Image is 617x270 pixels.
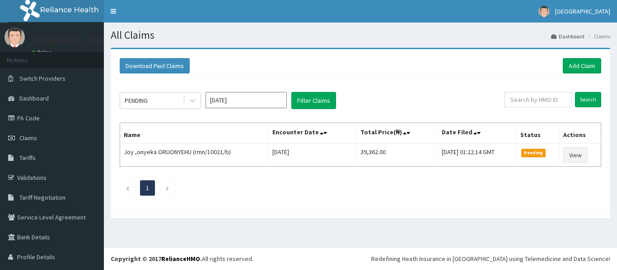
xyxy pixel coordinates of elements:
[19,154,36,162] span: Tariffs
[19,74,65,82] span: Switch Providers
[516,123,559,144] th: Status
[438,143,516,167] td: [DATE] 01:22:14 GMT
[5,27,25,47] img: User Image
[559,123,601,144] th: Actions
[438,123,516,144] th: Date Filed
[120,143,269,167] td: Joy ,onyeka ORUONYEHU (rmn/10021/b)
[19,193,65,201] span: Tariff Negotiation
[19,94,49,102] span: Dashboard
[551,32,584,40] a: Dashboard
[269,143,356,167] td: [DATE]
[371,254,610,263] div: Redefining Heath Insurance in [GEOGRAPHIC_DATA] using Telemedicine and Data Science!
[206,92,287,108] input: Select Month and Year
[126,184,130,192] a: Previous page
[575,92,601,107] input: Search
[146,184,149,192] a: Page 1 is your current page
[161,255,200,263] a: RelianceHMO
[32,49,53,55] a: Online
[269,123,356,144] th: Encounter Date
[563,147,588,163] a: View
[111,29,610,41] h1: All Claims
[356,123,438,144] th: Total Price(₦)
[120,58,190,73] button: Download Paid Claims
[111,255,202,263] strong: Copyright © 2017 .
[585,32,610,40] li: Claims
[19,134,37,142] span: Claims
[165,184,169,192] a: Next page
[291,92,336,109] button: Filter Claims
[356,143,438,167] td: 39,362.00
[505,92,572,107] input: Search by HMO ID
[32,37,106,45] p: [GEOGRAPHIC_DATA]
[538,6,550,17] img: User Image
[521,149,546,157] span: Pending
[563,58,601,73] a: Add Claim
[555,7,610,15] span: [GEOGRAPHIC_DATA]
[125,96,148,105] div: PENDING
[104,247,617,270] footer: All rights reserved.
[120,123,269,144] th: Name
